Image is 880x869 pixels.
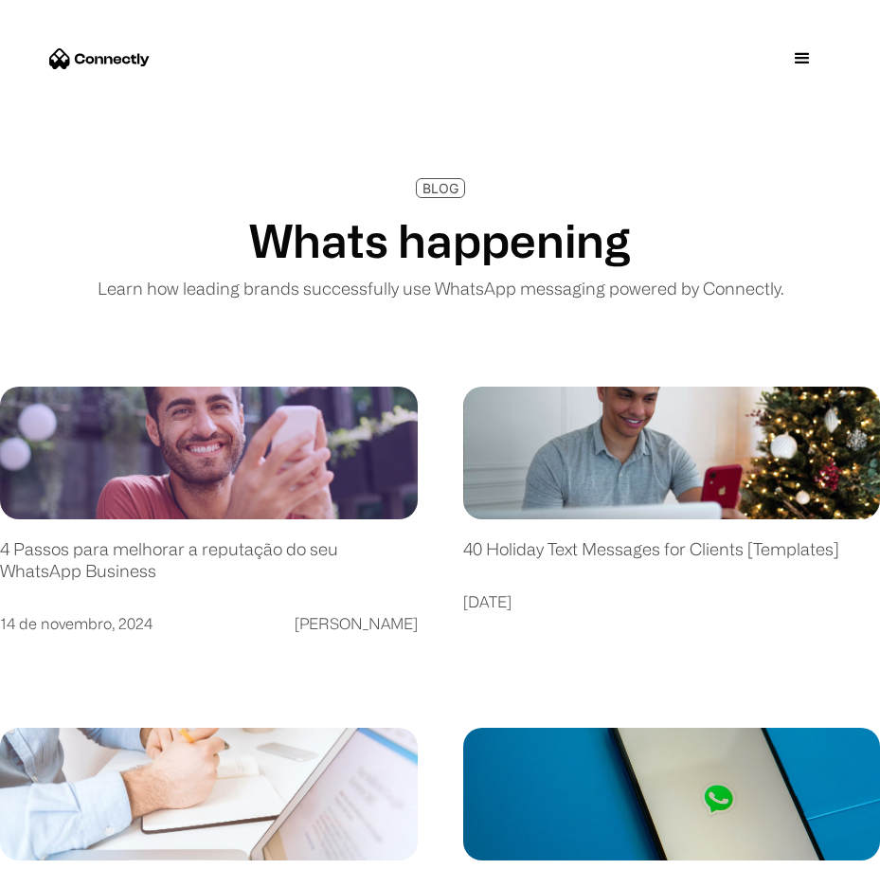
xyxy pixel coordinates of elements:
div: [PERSON_NAME] [295,610,418,637]
div: menu [774,30,831,87]
div: [DATE] [463,588,512,615]
aside: Language selected: English [19,836,114,862]
p: Learn how leading brands successfully use WhatsApp messaging powered by Connectly. [98,276,783,301]
div: BLOG [422,181,458,195]
a: 40 Holiday Text Messages for Clients [Templates] [463,538,839,579]
a: home [49,45,150,73]
h1: Whats happening [249,213,631,268]
ul: Language list [38,836,114,862]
